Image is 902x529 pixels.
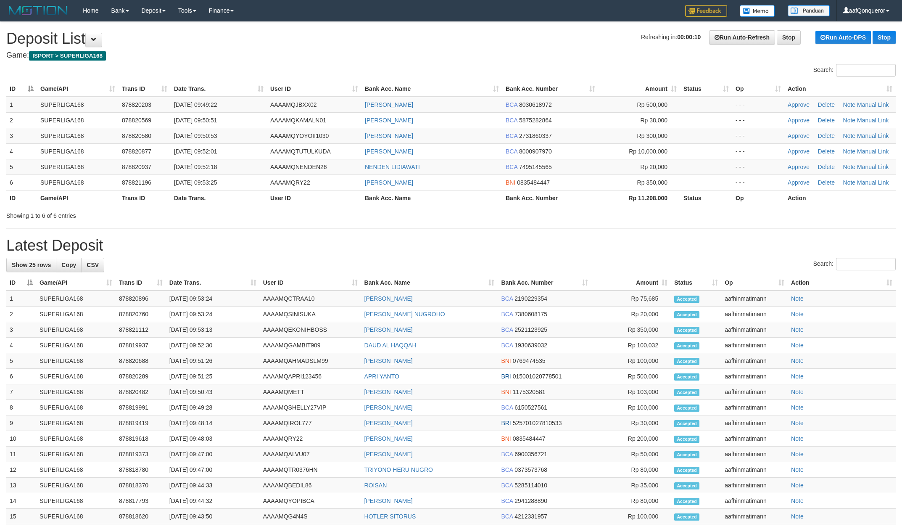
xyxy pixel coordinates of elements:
a: Approve [788,132,810,139]
td: SUPERLIGA168 [36,462,116,478]
span: [DATE] 09:52:01 [174,148,217,155]
a: Note [843,164,856,170]
span: 878820203 [122,101,151,108]
td: SUPERLIGA168 [36,431,116,447]
th: Bank Acc. Number: activate to sort column ascending [502,81,599,97]
span: CSV [87,262,99,268]
span: Show 25 rows [12,262,51,268]
span: Accepted [674,389,699,396]
td: 12 [6,462,36,478]
span: 878820580 [122,132,151,139]
td: Rp 35,000 [591,478,671,493]
td: 1 [6,291,36,307]
a: Note [843,148,856,155]
input: Search: [836,64,896,77]
a: Note [791,404,804,411]
td: SUPERLIGA168 [36,384,116,400]
strong: 00:00:10 [677,34,701,40]
td: aafhinmatimann [721,431,788,447]
td: Rp 75,685 [591,291,671,307]
td: Rp 50,000 [591,447,671,462]
a: Delete [818,101,835,108]
th: Action: activate to sort column ascending [784,81,896,97]
span: [DATE] 09:50:53 [174,132,217,139]
th: User ID [267,190,361,206]
a: Run Auto-Refresh [709,30,775,45]
span: Accepted [674,467,699,474]
td: aafhinmatimann [721,384,788,400]
td: AAAAMQAPRI123456 [260,369,361,384]
td: SUPERLIGA168 [37,175,119,190]
span: AAAAMQNENDEN26 [270,164,327,170]
td: - - - [732,112,784,128]
span: AAAAMQTUTULKUDA [270,148,331,155]
a: [PERSON_NAME] [364,326,413,333]
span: AAAAMQYOYOII1030 [270,132,329,139]
th: User ID: activate to sort column ascending [260,275,361,291]
span: ISPORT > SUPERLIGA168 [29,51,106,61]
span: 878821196 [122,179,151,186]
td: 878821112 [116,322,166,338]
label: Search: [813,64,896,77]
span: Copy 015001020778501 to clipboard [513,373,562,380]
td: Rp 103,000 [591,384,671,400]
td: 878820482 [116,384,166,400]
th: Amount: activate to sort column ascending [599,81,680,97]
a: HOTLER SITORUS [364,513,416,520]
td: AAAAMQAHMADSLM99 [260,353,361,369]
td: AAAAMQALVU07 [260,447,361,462]
th: Status [680,190,732,206]
td: 4 [6,143,37,159]
span: Copy [61,262,76,268]
h1: Latest Deposit [6,237,896,254]
th: Bank Acc. Name [361,190,502,206]
td: 878818780 [116,462,166,478]
td: aafhinmatimann [721,353,788,369]
a: [PERSON_NAME] [364,389,413,395]
span: [DATE] 09:50:51 [174,117,217,124]
td: aafhinmatimann [721,415,788,431]
a: Run Auto-DPS [815,31,871,44]
th: Op: activate to sort column ascending [721,275,788,291]
h1: Deposit List [6,30,896,47]
a: Copy [56,258,82,272]
th: Trans ID: activate to sort column ascending [116,275,166,291]
th: Date Trans. [171,190,267,206]
a: Note [791,513,804,520]
span: BNI [501,435,511,442]
td: 878819937 [116,338,166,353]
td: aafhinmatimann [721,447,788,462]
td: [DATE] 09:50:43 [166,384,260,400]
td: AAAAMQSINISUKA [260,307,361,322]
td: AAAAMQBEDIL86 [260,478,361,493]
th: User ID: activate to sort column ascending [267,81,361,97]
td: [DATE] 09:47:00 [166,447,260,462]
td: 878820688 [116,353,166,369]
a: Delete [818,132,835,139]
a: Approve [788,179,810,186]
span: BRI [501,373,511,380]
td: AAAAMQSHELLY27VIP [260,400,361,415]
a: Stop [777,30,801,45]
td: - - - [732,159,784,175]
td: aafhinmatimann [721,462,788,478]
a: [PERSON_NAME] [365,179,413,186]
td: [DATE] 09:53:13 [166,322,260,338]
a: [PERSON_NAME] [364,435,413,442]
span: Rp 300,000 [637,132,667,139]
span: Copy 1175320581 to clipboard [513,389,546,395]
th: ID [6,190,37,206]
th: Bank Acc. Name: activate to sort column ascending [361,81,502,97]
img: MOTION_logo.png [6,4,70,17]
td: 7 [6,384,36,400]
td: AAAAMQTR0376HN [260,462,361,478]
td: [DATE] 09:51:25 [166,369,260,384]
a: Approve [788,101,810,108]
td: Rp 200,000 [591,431,671,447]
a: Note [791,420,804,426]
a: Show 25 rows [6,258,56,272]
th: Trans ID: activate to sort column ascending [119,81,171,97]
span: Copy 0769474535 to clipboard [513,357,546,364]
td: AAAAMQMETT [260,384,361,400]
th: Op [732,190,784,206]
